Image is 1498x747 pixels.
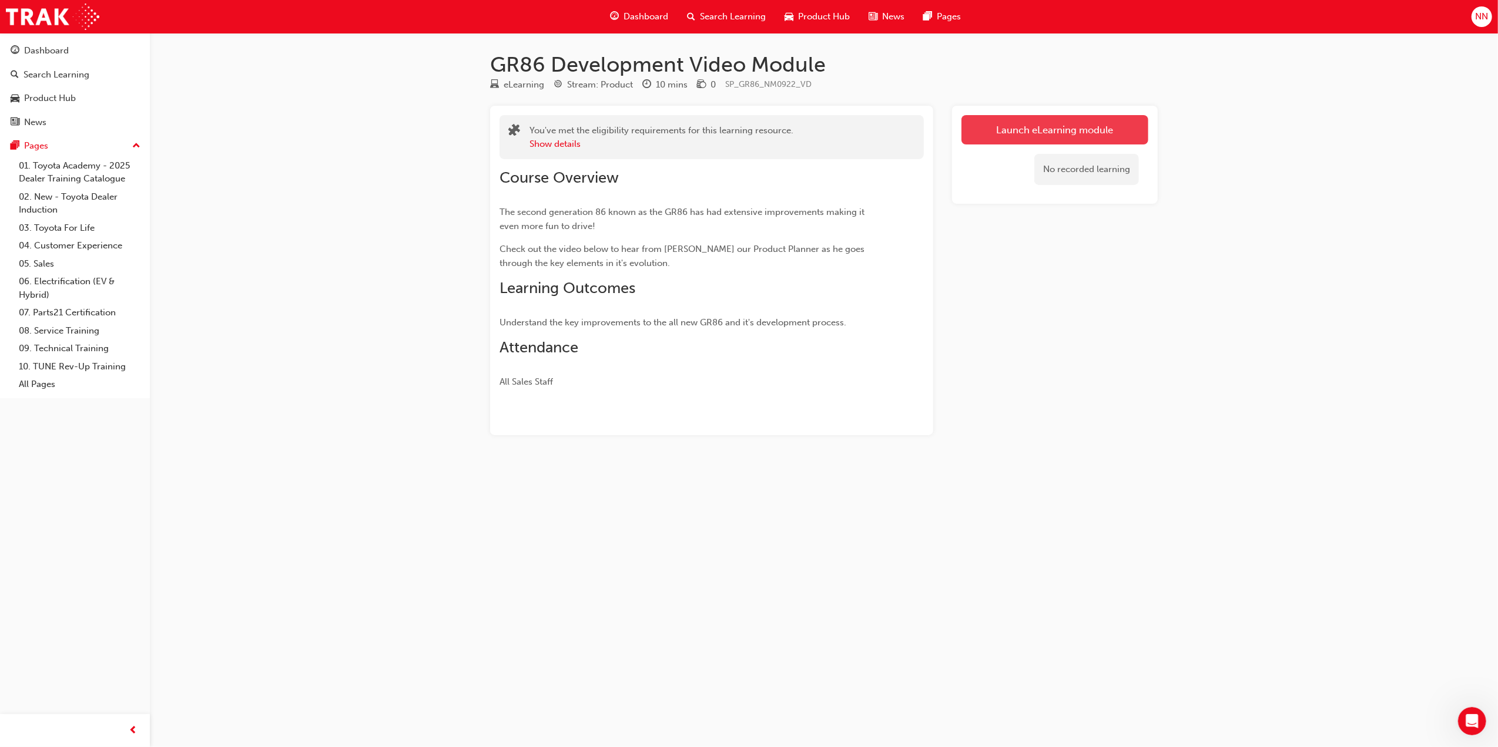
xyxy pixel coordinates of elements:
[937,10,961,23] span: Pages
[24,139,48,153] div: Pages
[24,116,46,129] div: News
[642,80,651,90] span: clock-icon
[923,9,932,24] span: pages-icon
[490,78,544,92] div: Type
[500,169,619,187] span: Course Overview
[6,4,99,30] img: Trak
[14,237,145,255] a: 04. Customer Experience
[500,244,867,268] span: Check out the video below to hear from [PERSON_NAME] our Product Planner as he goes through the k...
[14,219,145,237] a: 03. Toyota For Life
[500,338,578,356] span: Attendance
[869,9,877,24] span: news-icon
[500,279,635,297] span: Learning Outcomes
[1472,6,1492,27] button: NN
[567,78,633,92] div: Stream: Product
[610,9,619,24] span: guage-icon
[624,10,668,23] span: Dashboard
[11,70,19,80] span: search-icon
[490,52,1158,78] h1: GR86 Development Video Module
[508,125,520,139] span: puzzle-icon
[14,255,145,273] a: 05. Sales
[14,272,145,304] a: 06. Electrification (EV & Hybrid)
[700,10,766,23] span: Search Learning
[1034,154,1139,185] div: No recorded learning
[914,5,970,29] a: pages-iconPages
[14,188,145,219] a: 02. New - Toyota Dealer Induction
[554,78,633,92] div: Stream
[500,317,846,328] span: Understand the key improvements to the all new GR86 and it's development process.
[14,322,145,340] a: 08. Service Training
[5,64,145,86] a: Search Learning
[24,44,69,58] div: Dashboard
[14,358,145,376] a: 10. TUNE Rev-Up Training
[656,78,688,92] div: 10 mins
[5,135,145,157] button: Pages
[504,78,544,92] div: eLearning
[490,80,499,90] span: learningResourceType_ELEARNING-icon
[11,141,19,152] span: pages-icon
[775,5,859,29] a: car-iconProduct Hub
[24,68,89,82] div: Search Learning
[530,137,581,151] button: Show details
[5,38,145,135] button: DashboardSearch LearningProduct HubNews
[687,9,695,24] span: search-icon
[711,78,716,92] div: 0
[500,376,553,387] span: All Sales Staff
[725,79,812,89] span: Learning resource code
[697,80,706,90] span: money-icon
[14,339,145,358] a: 09. Technical Training
[601,5,678,29] a: guage-iconDashboard
[882,10,904,23] span: News
[14,304,145,322] a: 07. Parts21 Certification
[678,5,775,29] a: search-iconSearch Learning
[5,112,145,133] a: News
[14,157,145,188] a: 01. Toyota Academy - 2025 Dealer Training Catalogue
[859,5,914,29] a: news-iconNews
[1458,707,1486,735] iframe: Intercom live chat
[5,40,145,62] a: Dashboard
[11,93,19,104] span: car-icon
[785,9,793,24] span: car-icon
[11,117,19,128] span: news-icon
[24,92,76,105] div: Product Hub
[5,88,145,109] a: Product Hub
[697,78,716,92] div: Price
[132,139,140,154] span: up-icon
[1475,10,1488,23] span: NN
[500,207,867,231] span: The second generation 86 known as the GR86 has had extensive improvements making it even more fun...
[961,115,1148,144] a: Launch eLearning module
[129,724,138,738] span: prev-icon
[642,78,688,92] div: Duration
[554,80,562,90] span: target-icon
[11,46,19,56] span: guage-icon
[530,124,793,150] div: You've met the eligibility requirements for this learning resource.
[14,375,145,393] a: All Pages
[798,10,850,23] span: Product Hub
